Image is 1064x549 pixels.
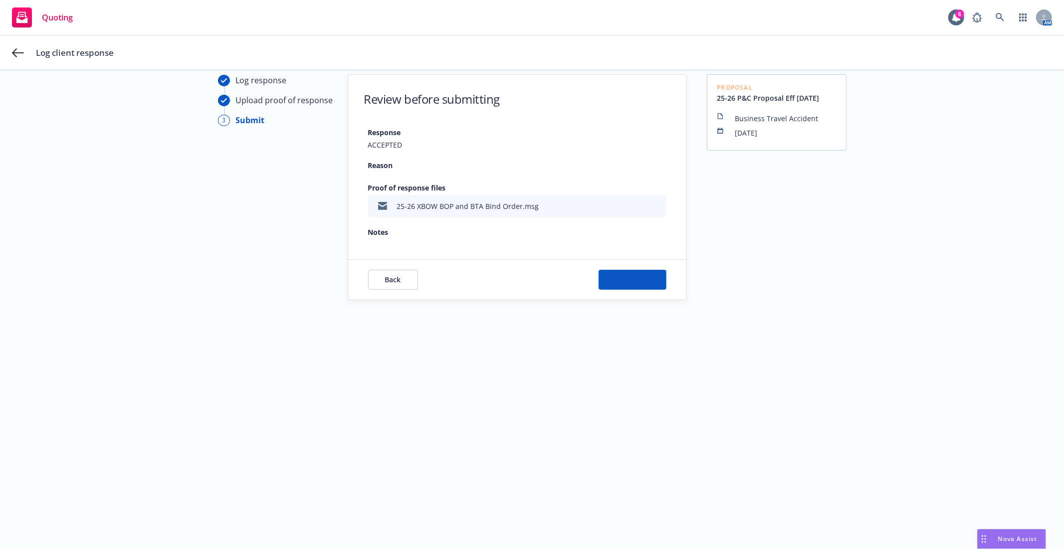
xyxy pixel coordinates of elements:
[977,529,1046,549] button: Nova Assist
[653,200,662,212] button: preview file
[998,535,1038,543] span: Nova Assist
[36,47,114,59] span: Log client response
[236,114,265,126] div: Submit
[42,13,73,21] span: Quoting
[397,201,539,211] div: 25-26 XBOW BOP and BTA Bind Order.msg
[368,270,418,290] button: Back
[368,140,666,150] span: ACCEPTED
[978,530,990,549] div: Drag to move
[236,74,287,86] div: Log response
[638,200,645,212] button: download file
[236,94,333,106] div: Upload proof of response
[368,227,389,237] strong: Notes
[967,7,987,27] a: Report a Bug
[735,113,836,124] span: Business Travel Accident
[368,183,446,192] strong: Proof of response files
[620,275,644,284] span: Submit
[599,270,666,290] button: Submit
[735,128,836,138] span: [DATE]
[368,161,393,170] strong: Reason
[1013,7,1033,27] a: Switch app
[717,85,828,91] span: Proposal
[364,91,500,107] h1: Review before submitting
[955,9,964,18] div: 6
[368,128,401,137] strong: Response
[8,3,77,31] a: Quoting
[990,7,1010,27] a: Search
[218,115,230,126] div: 3
[717,93,828,103] a: 25-26 P&C Proposal Eff [DATE]
[385,275,401,284] span: Back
